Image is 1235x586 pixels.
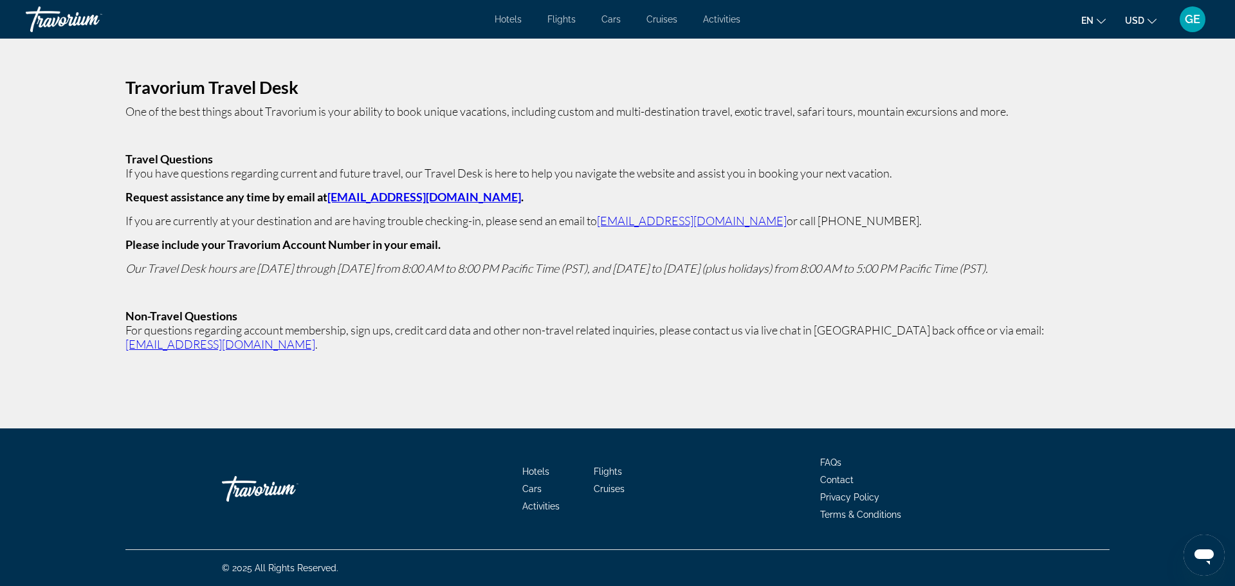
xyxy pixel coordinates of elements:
a: [EMAIL_ADDRESS][DOMAIN_NAME] [597,214,787,228]
a: Hotels [522,466,549,477]
iframe: Button to launch messaging window [1184,535,1225,576]
a: Go Home [222,470,351,508]
p: If you are currently at your destination and are having trouble checking-in, please send an email... [125,214,1110,228]
strong: Travel Questions [125,152,213,166]
span: © 2025 All Rights Reserved. [222,563,338,573]
a: Cruises [594,484,625,494]
a: Privacy Policy [820,492,879,502]
em: Our Travel Desk hours are [DATE] through [DATE] from 8:00 AM to 8:00 PM Pacific Time (PST), and [... [125,261,988,275]
button: Change language [1081,11,1106,30]
a: Flights [594,466,622,477]
a: [EMAIL_ADDRESS][DOMAIN_NAME] [327,190,521,204]
a: Contact [820,475,854,485]
p: One of the best things about Travorium is your ability to book unique vacations, including custom... [125,104,1110,118]
p: For questions regarding account membership, sign ups, credit card data and other non-travel relat... [125,323,1110,351]
a: Activities [703,14,740,24]
span: USD [1125,15,1144,26]
a: Activities [522,501,560,511]
a: FAQs [820,457,841,468]
a: Travorium [26,3,154,36]
a: [EMAIL_ADDRESS][DOMAIN_NAME] [125,337,315,351]
b: Please include your Travorium Account Number in your email. [125,237,441,252]
a: Cars [522,484,542,494]
button: User Menu [1176,6,1209,33]
p: If you have questions regarding current and future travel, our Travel Desk is here to help you na... [125,166,1110,180]
a: Cars [601,14,621,24]
a: Cruises [646,14,677,24]
strong: Request assistance any time by email at . [125,190,524,204]
span: GE [1185,13,1200,26]
span: en [1081,15,1093,26]
a: Hotels [495,14,522,24]
a: Terms & Conditions [820,509,901,520]
h2: Travorium Travel Desk [125,80,1110,95]
a: Flights [547,14,576,24]
strong: Non-Travel Questions [125,309,237,323]
button: Change currency [1125,11,1157,30]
